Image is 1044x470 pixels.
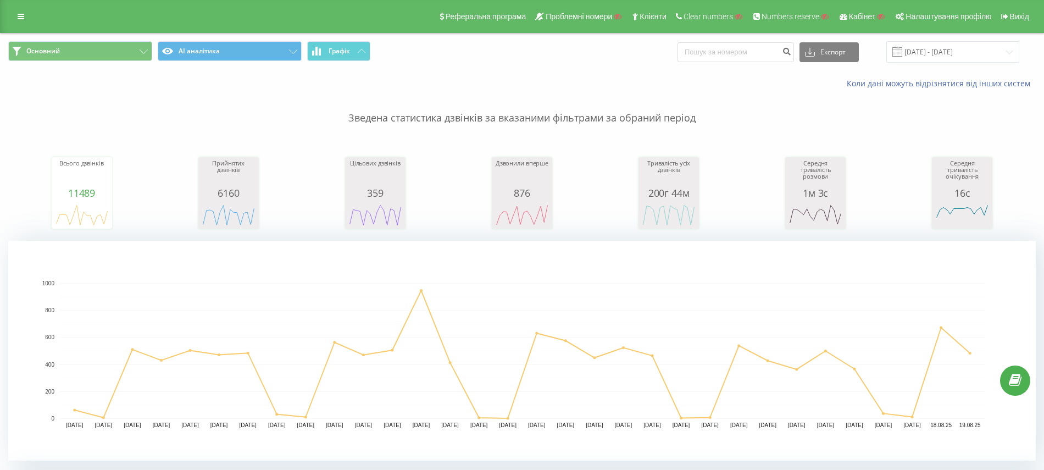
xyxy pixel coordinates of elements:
text: [DATE] [846,422,863,428]
span: Кабінет [849,12,876,21]
div: 6160 [201,187,256,198]
text: [DATE] [875,422,892,428]
text: 400 [45,362,54,368]
text: [DATE] [557,422,575,428]
text: [DATE] [297,422,315,428]
text: [DATE] [181,422,199,428]
text: [DATE] [268,422,286,428]
span: Вихід [1010,12,1029,21]
svg: A chart. [935,198,990,231]
text: [DATE] [355,422,373,428]
div: 876 [495,187,549,198]
text: [DATE] [384,422,401,428]
text: [DATE] [817,422,835,428]
text: 600 [45,335,54,341]
text: [DATE] [759,422,777,428]
div: 200г 44м [641,187,696,198]
div: Всього дзвінків [54,160,109,187]
span: Основний [26,47,60,56]
text: 200 [45,389,54,395]
text: [DATE] [788,422,806,428]
text: [DATE] [210,422,228,428]
span: Графік [329,47,350,55]
text: [DATE] [413,422,430,428]
div: Середня тривалість очікування [935,160,990,187]
div: Дзвонили вперше [495,160,549,187]
text: [DATE] [239,422,257,428]
span: Проблемні номери [546,12,612,21]
text: [DATE] [673,422,690,428]
button: Експорт [799,42,859,62]
text: [DATE] [153,422,170,428]
span: Налаштування профілю [906,12,991,21]
span: Реферальна програма [446,12,526,21]
svg: A chart. [8,241,1036,461]
div: Тривалість усіх дзвінків [641,160,696,187]
span: Clear numbers [684,12,733,21]
button: Графік [307,41,370,61]
svg: A chart. [348,198,403,231]
text: [DATE] [499,422,517,428]
text: [DATE] [95,422,113,428]
text: [DATE] [903,422,921,428]
div: 16с [935,187,990,198]
span: Клієнти [640,12,667,21]
div: Прийнятих дзвінків [201,160,256,187]
button: Основний [8,41,152,61]
input: Пошук за номером [678,42,794,62]
text: [DATE] [124,422,141,428]
text: 19.08.25 [959,422,981,428]
a: Коли дані можуть відрізнятися вiд інших систем [847,78,1036,89]
svg: A chart. [495,198,549,231]
text: [DATE] [701,422,719,428]
div: Цільових дзвінків [348,160,403,187]
svg: A chart. [54,198,109,231]
svg: A chart. [788,198,843,231]
p: Зведена статистика дзвінків за вказаними фільтрами за обраний період [8,89,1036,125]
text: [DATE] [730,422,748,428]
svg: A chart. [201,198,256,231]
text: [DATE] [441,422,459,428]
text: [DATE] [326,422,343,428]
text: [DATE] [643,422,661,428]
div: Середня тривалість розмови [788,160,843,187]
text: [DATE] [470,422,488,428]
div: 359 [348,187,403,198]
div: 11489 [54,187,109,198]
text: 18.08.25 [930,422,952,428]
button: AI аналітика [158,41,302,61]
text: 800 [45,307,54,313]
text: 1000 [42,280,55,286]
text: [DATE] [528,422,546,428]
text: 0 [51,416,54,422]
text: [DATE] [586,422,603,428]
div: 1м 3с [788,187,843,198]
text: [DATE] [66,422,84,428]
span: Numbers reserve [762,12,819,21]
svg: A chart. [641,198,696,231]
text: [DATE] [615,422,632,428]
